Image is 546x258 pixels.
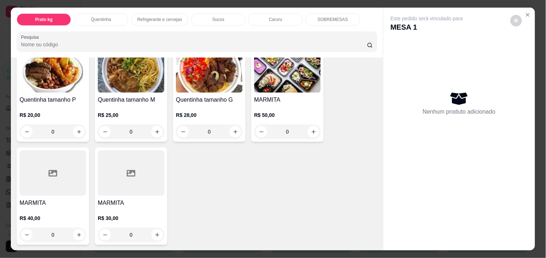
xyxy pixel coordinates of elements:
button: decrease-product-quantity [21,126,33,138]
img: product-image [20,47,86,93]
p: MESA 1 [391,22,463,32]
p: Prato kg [35,17,52,22]
p: R$ 40,00 [20,215,86,222]
h4: Quentinha tamanho P [20,96,86,104]
p: Este pedido será vinculado para [391,15,463,22]
button: decrease-product-quantity [21,229,33,241]
p: Quentinha [91,17,111,22]
button: increase-product-quantity [151,126,163,138]
button: increase-product-quantity [308,126,319,138]
img: product-image [176,47,243,93]
p: R$ 20,00 [20,111,86,119]
p: R$ 50,00 [254,111,321,119]
p: Sucos [213,17,224,22]
img: product-image [254,47,321,93]
p: R$ 28,00 [176,111,243,119]
h4: MARMITA [254,96,321,104]
button: decrease-product-quantity [511,15,522,26]
button: decrease-product-quantity [99,229,111,241]
label: Pesquisa [21,34,41,40]
button: decrease-product-quantity [177,126,189,138]
button: increase-product-quantity [230,126,241,138]
input: Pesquisa [21,41,367,48]
p: Refrigerante e cervejas [137,17,182,22]
button: decrease-product-quantity [99,126,111,138]
h4: Quentinha tamanho G [176,96,243,104]
h4: MARMITA [20,199,86,207]
p: Nenhum produto adicionado [423,107,496,116]
button: decrease-product-quantity [256,126,267,138]
p: R$ 30,00 [98,215,164,222]
h4: MARMITA [98,199,164,207]
p: R$ 25,00 [98,111,164,119]
button: increase-product-quantity [73,229,85,241]
button: increase-product-quantity [151,229,163,241]
h4: Quentinha tamanho M [98,96,164,104]
p: Caruru [269,17,282,22]
p: SOBREMESAS [318,17,348,22]
button: Close [522,9,534,21]
img: product-image [98,47,164,93]
button: increase-product-quantity [73,126,85,138]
